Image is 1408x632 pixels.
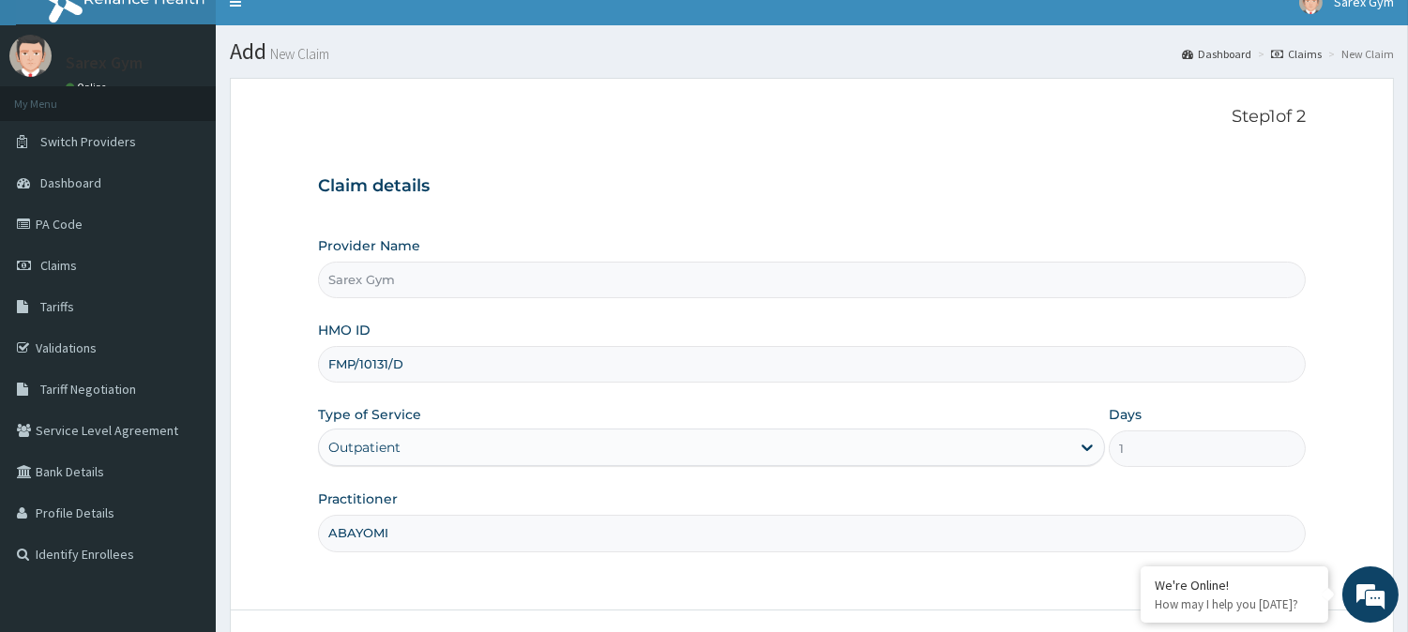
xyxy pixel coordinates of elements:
[318,321,371,339] label: HMO ID
[35,94,76,141] img: d_794563401_company_1708531726252_794563401
[40,174,101,191] span: Dashboard
[66,54,143,71] p: Sarex Gym
[1155,577,1314,594] div: We're Online!
[318,405,421,424] label: Type of Service
[318,346,1306,383] input: Enter HMO ID
[318,489,398,508] label: Practitioner
[318,515,1306,551] input: Enter Name
[1155,596,1314,612] p: How may I help you today?
[318,236,420,255] label: Provider Name
[40,298,74,315] span: Tariffs
[318,107,1306,128] p: Step 1 of 2
[40,381,136,398] span: Tariff Negotiation
[1109,405,1142,424] label: Days
[9,35,52,77] img: User Image
[1182,46,1251,62] a: Dashboard
[1324,46,1394,62] li: New Claim
[98,105,315,129] div: Chat with us now
[230,39,1394,64] h1: Add
[109,194,259,384] span: We're online!
[308,9,353,54] div: Minimize live chat window
[266,47,329,61] small: New Claim
[66,81,111,94] a: Online
[40,133,136,150] span: Switch Providers
[318,176,1306,197] h3: Claim details
[40,257,77,274] span: Claims
[9,428,357,493] textarea: Type your message and hit 'Enter'
[1271,46,1322,62] a: Claims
